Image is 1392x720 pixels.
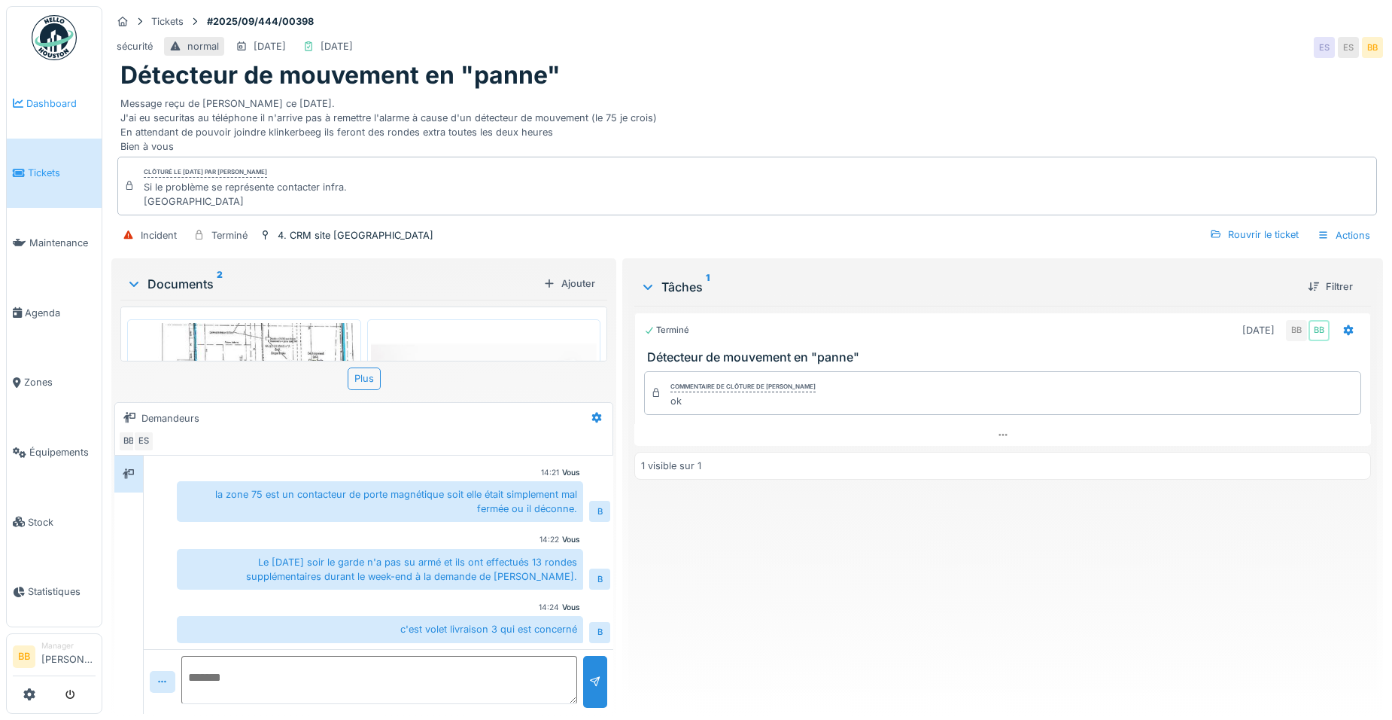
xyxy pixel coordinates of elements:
div: Demandeurs [141,411,199,426]
span: Statistiques [28,584,96,599]
div: BB [1286,320,1307,341]
div: ES [1338,37,1359,58]
div: Message reçu de [PERSON_NAME] ce [DATE]. J'ai eu securitas au téléphone il n'arrive pas à remettr... [120,90,1374,154]
div: Si le problème se représente contacter infra. [GEOGRAPHIC_DATA] [144,180,347,209]
div: Vous [562,534,580,545]
sup: 2 [217,275,223,293]
div: sécurité [117,39,153,53]
span: Dashboard [26,96,96,111]
div: Vous [562,467,580,478]
div: Documents [126,275,537,293]
div: B [589,569,610,590]
a: Statistiques [7,557,102,627]
div: Plus [348,368,381,389]
img: Badge_color-CXgf-gQk.svg [32,15,77,60]
div: ES [133,431,154,452]
span: Maintenance [29,236,96,250]
li: BB [13,645,35,668]
div: B [589,501,610,522]
div: BB [1362,37,1383,58]
div: normal [187,39,219,53]
span: Tickets [28,166,96,180]
h1: Détecteur de mouvement en "panne" [120,61,561,90]
div: Rouvrir le ticket [1204,224,1305,245]
div: BB [118,431,139,452]
div: Manager [41,640,96,651]
a: Dashboard [7,69,102,139]
div: ES [1314,37,1335,58]
img: 4wt3nwea1m9k0qb7elq3vov23232 [131,323,357,497]
div: [DATE] [321,39,353,53]
span: Agenda [25,306,96,320]
img: qrt8e7rcwxsj9b6oo2wjp14ifwlr [371,323,597,643]
a: Tickets [7,139,102,209]
div: Vous [562,602,580,613]
div: la zone 75 est un contacteur de porte magnétique soit elle était simplement mal fermée ou il déco... [177,481,583,522]
h3: Détecteur de mouvement en "panne" [647,350,1364,365]
a: Maintenance [7,208,102,278]
div: Tickets [151,14,184,29]
div: 14:21 [541,467,559,478]
div: Ajouter [537,273,601,294]
div: 1 visible sur 1 [641,459,701,473]
div: Tâches [640,278,1296,296]
div: 14:24 [539,602,559,613]
div: Terminé [211,228,248,243]
span: Équipements [29,445,96,459]
div: Terminé [644,324,689,337]
span: Stock [28,515,96,529]
div: [DATE] [1242,323,1275,337]
div: Filtrer [1302,276,1359,297]
div: BB [1308,320,1330,341]
div: Clôturé le [DATE] par [PERSON_NAME] [144,167,267,178]
div: 14:22 [539,534,559,545]
a: Stock [7,487,102,557]
a: Équipements [7,417,102,487]
a: Zones [7,348,102,418]
a: BB Manager[PERSON_NAME] [13,640,96,676]
strong: #2025/09/444/00398 [201,14,320,29]
a: Agenda [7,278,102,348]
span: Zones [24,375,96,389]
div: Commentaire de clôture de [PERSON_NAME] [670,382,816,392]
div: [DATE] [254,39,286,53]
div: 4. CRM site [GEOGRAPHIC_DATA] [278,228,433,243]
div: Le [DATE] soir le garde n'a pas su armé et ils ont effectués 13 rondes supplémentaires durant le ... [177,549,583,590]
div: c'est volet livraison 3 qui est concerné [177,616,583,642]
div: ok [670,394,816,408]
div: Incident [141,228,177,243]
div: Actions [1311,224,1377,246]
sup: 1 [706,278,710,296]
div: B [589,622,610,643]
li: [PERSON_NAME] [41,640,96,673]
